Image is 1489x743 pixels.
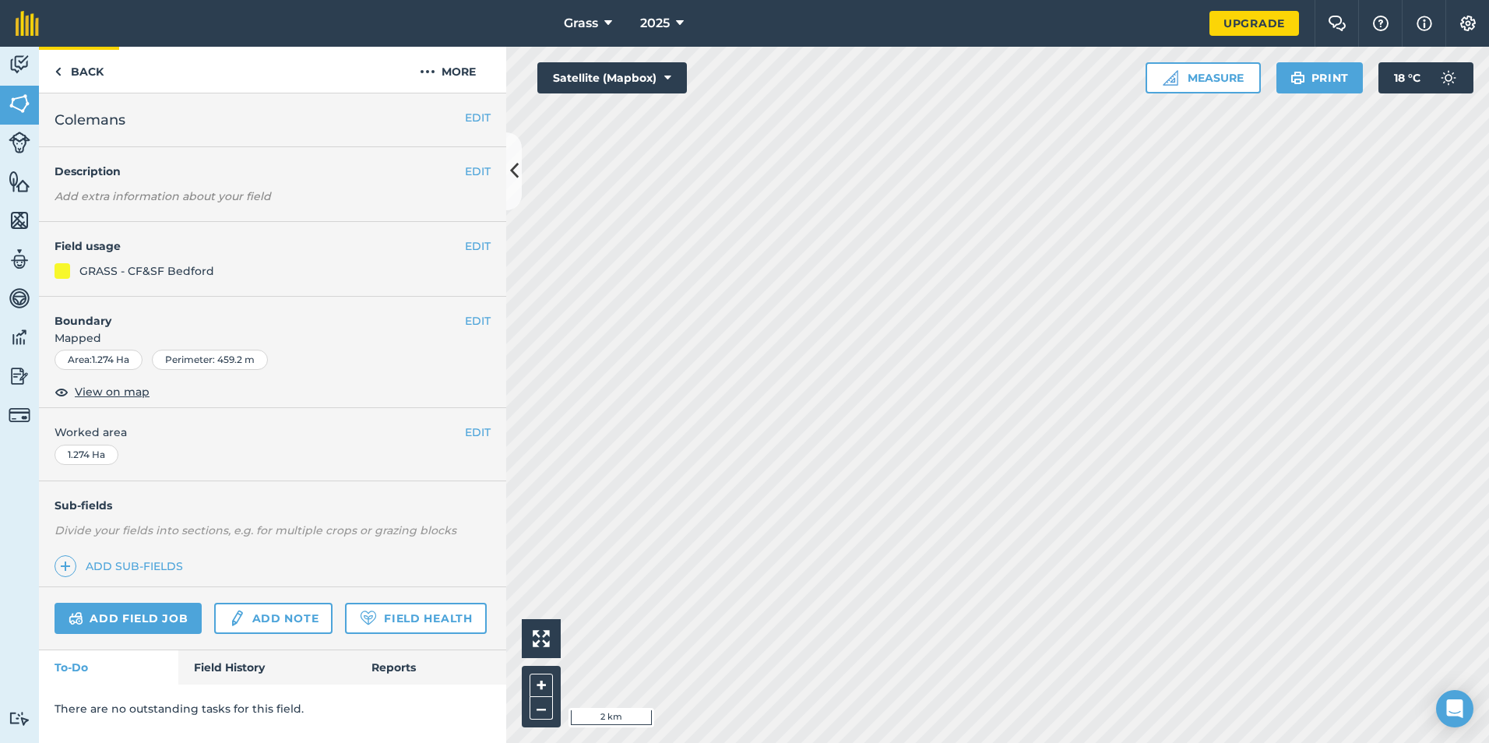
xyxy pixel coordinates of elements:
a: Add sub-fields [55,555,189,577]
img: svg+xml;base64,PD94bWwgdmVyc2lvbj0iMS4wIiBlbmNvZGluZz0idXRmLTgiPz4KPCEtLSBHZW5lcmF0b3I6IEFkb2JlIE... [9,287,30,310]
div: 1.274 Ha [55,445,118,465]
a: To-Do [39,650,178,685]
img: fieldmargin Logo [16,11,39,36]
img: Two speech bubbles overlapping with the left bubble in the forefront [1328,16,1346,31]
button: 18 °C [1378,62,1473,93]
img: svg+xml;base64,PD94bWwgdmVyc2lvbj0iMS4wIiBlbmNvZGluZz0idXRmLTgiPz4KPCEtLSBHZW5lcmF0b3I6IEFkb2JlIE... [228,609,245,628]
p: There are no outstanding tasks for this field. [55,700,491,717]
span: Colemans [55,109,125,131]
span: Worked area [55,424,491,441]
img: svg+xml;base64,PHN2ZyB4bWxucz0iaHR0cDovL3d3dy53My5vcmcvMjAwMC9zdmciIHdpZHRoPSI1NiIgaGVpZ2h0PSI2MC... [9,209,30,232]
a: Back [39,47,119,93]
img: svg+xml;base64,PD94bWwgdmVyc2lvbj0iMS4wIiBlbmNvZGluZz0idXRmLTgiPz4KPCEtLSBHZW5lcmF0b3I6IEFkb2JlIE... [9,404,30,426]
button: – [530,697,553,720]
img: Ruler icon [1163,70,1178,86]
img: Four arrows, one pointing top left, one top right, one bottom right and the last bottom left [533,630,550,647]
img: svg+xml;base64,PD94bWwgdmVyc2lvbj0iMS4wIiBlbmNvZGluZz0idXRmLTgiPz4KPCEtLSBHZW5lcmF0b3I6IEFkb2JlIE... [9,248,30,271]
a: Field Health [345,603,486,634]
img: svg+xml;base64,PHN2ZyB4bWxucz0iaHR0cDovL3d3dy53My5vcmcvMjAwMC9zdmciIHdpZHRoPSIxNyIgaGVpZ2h0PSIxNy... [1417,14,1432,33]
img: svg+xml;base64,PD94bWwgdmVyc2lvbj0iMS4wIiBlbmNvZGluZz0idXRmLTgiPz4KPCEtLSBHZW5lcmF0b3I6IEFkb2JlIE... [1433,62,1464,93]
button: EDIT [465,163,491,180]
img: svg+xml;base64,PD94bWwgdmVyc2lvbj0iMS4wIiBlbmNvZGluZz0idXRmLTgiPz4KPCEtLSBHZW5lcmF0b3I6IEFkb2JlIE... [69,609,83,628]
span: View on map [75,383,150,400]
div: Area : 1.274 Ha [55,350,143,370]
button: EDIT [465,109,491,126]
a: Field History [178,650,355,685]
span: 18 ° C [1394,62,1420,93]
img: svg+xml;base64,PHN2ZyB4bWxucz0iaHR0cDovL3d3dy53My5vcmcvMjAwMC9zdmciIHdpZHRoPSIyMCIgaGVpZ2h0PSIyNC... [420,62,435,81]
a: Reports [356,650,506,685]
button: Satellite (Mapbox) [537,62,687,93]
button: + [530,674,553,697]
span: 2025 [640,14,670,33]
em: Add extra information about your field [55,189,271,203]
img: svg+xml;base64,PD94bWwgdmVyc2lvbj0iMS4wIiBlbmNvZGluZz0idXRmLTgiPz4KPCEtLSBHZW5lcmF0b3I6IEFkb2JlIE... [9,53,30,76]
button: EDIT [465,312,491,329]
img: svg+xml;base64,PHN2ZyB4bWxucz0iaHR0cDovL3d3dy53My5vcmcvMjAwMC9zdmciIHdpZHRoPSI1NiIgaGVpZ2h0PSI2MC... [9,92,30,115]
img: svg+xml;base64,PHN2ZyB4bWxucz0iaHR0cDovL3d3dy53My5vcmcvMjAwMC9zdmciIHdpZHRoPSIxOCIgaGVpZ2h0PSIyNC... [55,382,69,401]
img: svg+xml;base64,PD94bWwgdmVyc2lvbj0iMS4wIiBlbmNvZGluZz0idXRmLTgiPz4KPCEtLSBHZW5lcmF0b3I6IEFkb2JlIE... [9,132,30,153]
img: svg+xml;base64,PD94bWwgdmVyc2lvbj0iMS4wIiBlbmNvZGluZz0idXRmLTgiPz4KPCEtLSBHZW5lcmF0b3I6IEFkb2JlIE... [9,364,30,388]
h4: Description [55,163,491,180]
img: svg+xml;base64,PD94bWwgdmVyc2lvbj0iMS4wIiBlbmNvZGluZz0idXRmLTgiPz4KPCEtLSBHZW5lcmF0b3I6IEFkb2JlIE... [9,711,30,726]
h4: Boundary [39,297,465,329]
span: Mapped [39,329,506,347]
h4: Sub-fields [39,497,506,514]
img: svg+xml;base64,PHN2ZyB4bWxucz0iaHR0cDovL3d3dy53My5vcmcvMjAwMC9zdmciIHdpZHRoPSI5IiBoZWlnaHQ9IjI0Ii... [55,62,62,81]
img: svg+xml;base64,PHN2ZyB4bWxucz0iaHR0cDovL3d3dy53My5vcmcvMjAwMC9zdmciIHdpZHRoPSI1NiIgaGVpZ2h0PSI2MC... [9,170,30,193]
a: Upgrade [1209,11,1299,36]
a: Add note [214,603,333,634]
div: Perimeter : 459.2 m [152,350,268,370]
h4: Field usage [55,238,465,255]
img: svg+xml;base64,PHN2ZyB4bWxucz0iaHR0cDovL3d3dy53My5vcmcvMjAwMC9zdmciIHdpZHRoPSIxNCIgaGVpZ2h0PSIyNC... [60,557,71,576]
span: Grass [564,14,598,33]
button: More [389,47,506,93]
div: Open Intercom Messenger [1436,690,1473,727]
div: GRASS - CF&SF Bedford [79,262,214,280]
a: Add field job [55,603,202,634]
em: Divide your fields into sections, e.g. for multiple crops or grazing blocks [55,523,456,537]
button: EDIT [465,424,491,441]
img: svg+xml;base64,PHN2ZyB4bWxucz0iaHR0cDovL3d3dy53My5vcmcvMjAwMC9zdmciIHdpZHRoPSIxOSIgaGVpZ2h0PSIyNC... [1290,69,1305,87]
img: svg+xml;base64,PD94bWwgdmVyc2lvbj0iMS4wIiBlbmNvZGluZz0idXRmLTgiPz4KPCEtLSBHZW5lcmF0b3I6IEFkb2JlIE... [9,326,30,349]
img: A question mark icon [1371,16,1390,31]
button: EDIT [465,238,491,255]
img: A cog icon [1459,16,1477,31]
button: Print [1276,62,1364,93]
button: Measure [1146,62,1261,93]
button: View on map [55,382,150,401]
